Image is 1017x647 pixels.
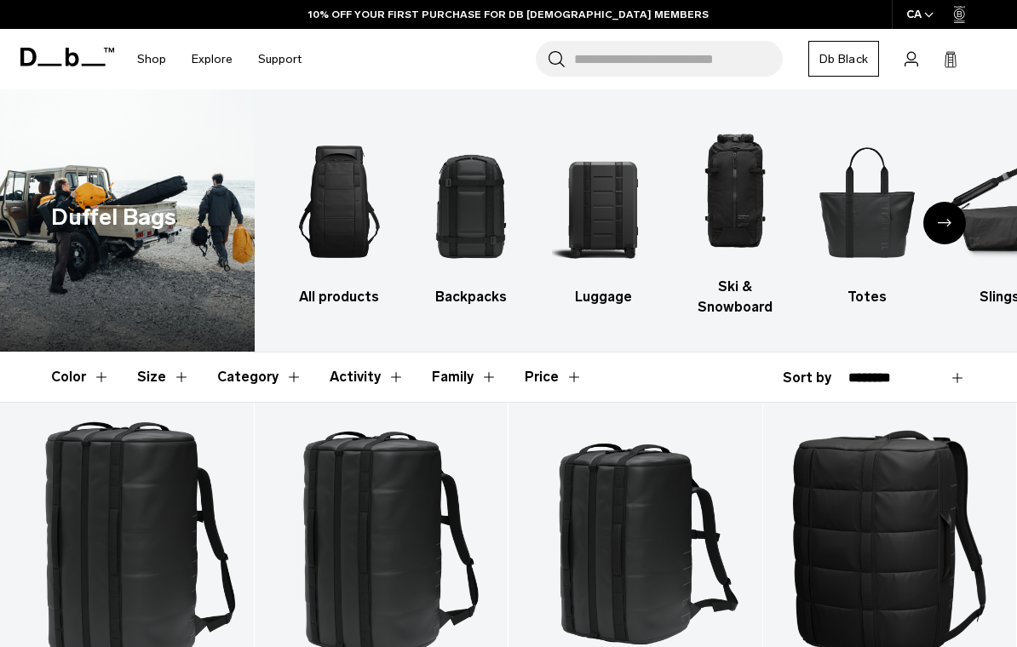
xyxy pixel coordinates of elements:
[525,352,583,402] button: Toggle Price
[552,125,654,307] li: 3 / 10
[217,352,302,402] button: Toggle Filter
[432,352,497,402] button: Toggle Filter
[51,200,176,235] h1: Duffel Bags
[552,125,654,278] img: Db
[420,287,522,307] h3: Backpacks
[684,277,786,318] h3: Ski & Snowboard
[923,202,966,244] div: Next slide
[552,125,654,307] a: Db Luggage
[330,352,405,402] button: Toggle Filter
[552,287,654,307] h3: Luggage
[289,125,391,278] img: Db
[258,29,302,89] a: Support
[420,125,522,307] a: Db Backpacks
[684,115,786,318] li: 4 / 10
[137,29,166,89] a: Shop
[420,125,522,278] img: Db
[124,29,314,89] nav: Main Navigation
[137,352,190,402] button: Toggle Filter
[684,115,786,268] img: Db
[816,125,918,278] img: Db
[816,125,918,307] li: 5 / 10
[289,287,391,307] h3: All products
[289,125,391,307] a: Db All products
[816,125,918,307] a: Db Totes
[420,125,522,307] li: 2 / 10
[192,29,233,89] a: Explore
[808,41,879,77] a: Db Black
[308,7,709,22] a: 10% OFF YOUR FIRST PURCHASE FOR DB [DEMOGRAPHIC_DATA] MEMBERS
[816,287,918,307] h3: Totes
[684,115,786,318] a: Db Ski & Snowboard
[289,125,391,307] li: 1 / 10
[51,352,110,402] button: Toggle Filter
